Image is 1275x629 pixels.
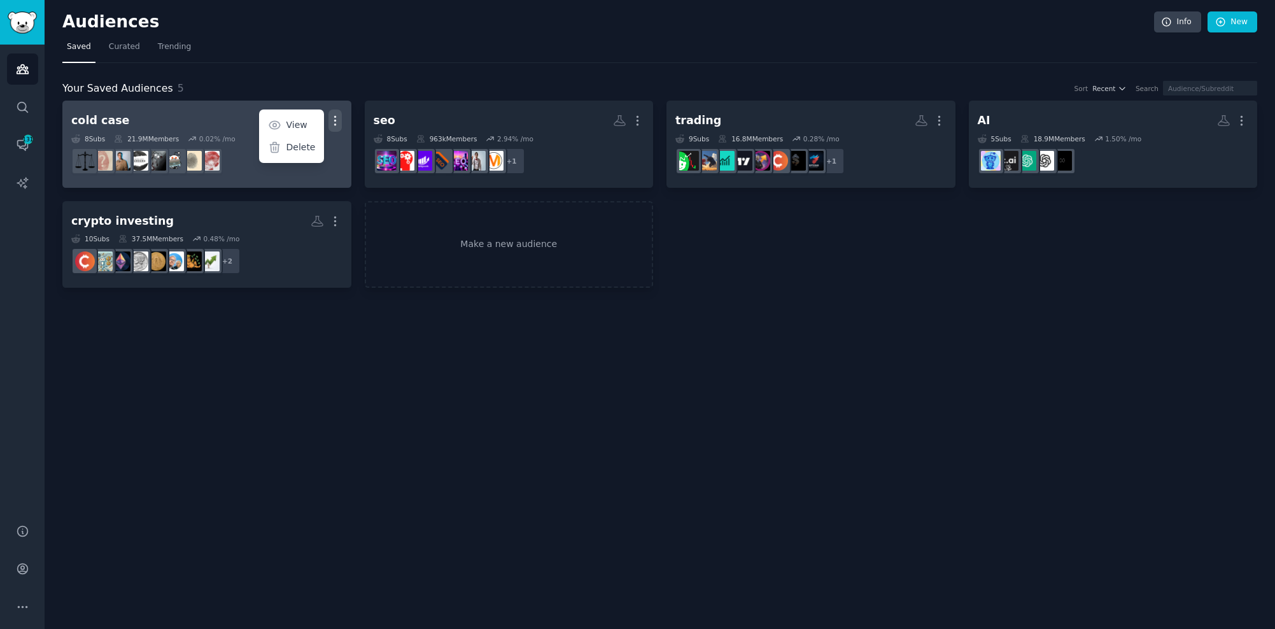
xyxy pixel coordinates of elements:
div: + 2 [214,248,241,274]
div: 0.02 % /mo [199,134,236,143]
img: OptionsMillionaire [804,151,824,171]
div: Search [1136,84,1159,93]
input: Audience/Subreddit [1163,81,1257,95]
div: cold case [71,113,129,129]
img: serialkillers [200,151,220,171]
img: CryptoCurrency [75,251,95,271]
div: seo [374,113,395,129]
img: CharacterAI [999,151,1018,171]
div: 0.28 % /mo [803,134,840,143]
img: SEO_Digital_Marketing [448,151,468,171]
img: RealDayTrading [715,151,735,171]
a: Saved [62,37,95,63]
img: artificial [981,151,1001,171]
img: UnsolvedMurders [129,151,148,171]
a: Curated [104,37,144,63]
div: Sort [1074,84,1088,93]
span: Curated [109,41,140,53]
img: coldcases [164,151,184,171]
img: FuturesTrading [697,151,717,171]
img: UnresolvedMysteries [93,151,113,171]
img: ethtrader [111,251,130,271]
img: ChatGPT [1017,151,1036,171]
div: crypto investing [71,213,174,229]
img: TechSEO [395,151,414,171]
img: investing [200,251,220,271]
img: ValueInvesting [164,251,184,271]
img: ArtificialInteligence [1052,151,1072,171]
a: crypto investing10Subs37.5MMembers0.48% /mo+2investingEducatedInvestingValueInvestingwealthInvest... [62,201,351,288]
a: seo8Subs963kMembers2.94% /mo+1DigitalMarketingBacklinkSEOSEO_Digital_MarketingbigseoseogrowthTech... [365,101,654,188]
div: + 1 [818,148,845,174]
img: TrueCrimeMystery [182,151,202,171]
div: 1.50 % /mo [1105,134,1141,143]
img: DigitalMarketing [484,151,504,171]
a: trading9Subs16.8MMembers0.28% /mo+1OptionsMillionaireStockTradingIdeasCryptoCurrencySuperstonkTra... [666,101,955,188]
span: Recent [1092,84,1115,93]
a: New [1208,11,1257,33]
img: InvestmentClub [129,251,148,271]
div: 2.94 % /mo [497,134,533,143]
div: 9 Sub s [675,134,709,143]
div: trading [675,113,721,129]
span: Saved [67,41,91,53]
img: StockTradingIdeas [786,151,806,171]
img: seogrowth [412,151,432,171]
div: 8 Sub s [374,134,407,143]
a: AI5Subs18.9MMembers1.50% /moArtificialInteligenceOpenAIChatGPTCharacterAIartificial [969,101,1258,188]
a: View [262,112,322,139]
img: GummySearch logo [8,11,37,34]
div: 37.5M Members [118,234,183,243]
img: BacklinkSEO [466,151,486,171]
div: AI [978,113,990,129]
img: TrueCrimeDiscussion [75,151,95,171]
img: wealth [146,251,166,271]
p: Delete [286,141,315,154]
div: + 1 [498,148,525,174]
span: 5 [178,82,184,94]
div: 18.9M Members [1020,134,1085,143]
img: Trading [679,151,699,171]
div: 21.9M Members [114,134,179,143]
a: Info [1154,11,1201,33]
span: Trending [158,41,191,53]
div: 8 Sub s [71,134,105,143]
img: TradingView [733,151,752,171]
img: EducatedInvesting [182,251,202,271]
img: bigseo [430,151,450,171]
a: cold caseViewDelete8Subs21.9MMembers0.02% /moserialkillersTrueCrimeMysterycoldcasescreepyUnsolved... [62,101,351,188]
a: Make a new audience [365,201,654,288]
img: SEO [377,151,397,171]
a: 131 [7,129,38,160]
div: 10 Sub s [71,234,109,243]
button: Recent [1092,84,1127,93]
span: Your Saved Audiences [62,81,173,97]
a: Trending [153,37,195,63]
img: Superstonk [750,151,770,171]
div: 5 Sub s [978,134,1011,143]
div: 16.8M Members [718,134,783,143]
img: CryptoInvesting [93,251,113,271]
img: CryptoCurrency [768,151,788,171]
div: 963k Members [416,134,477,143]
img: OpenAI [1034,151,1054,171]
img: creepy [146,151,166,171]
p: View [286,118,307,132]
h2: Audiences [62,12,1154,32]
span: 131 [22,135,34,144]
img: UnsolvedMysteries [111,151,130,171]
div: 0.48 % /mo [203,234,239,243]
